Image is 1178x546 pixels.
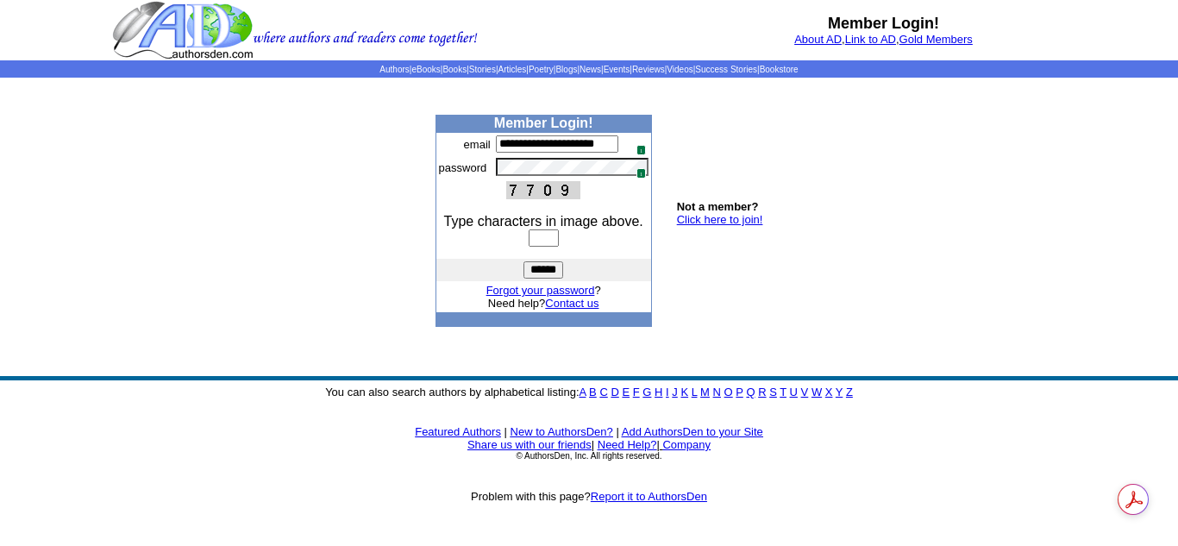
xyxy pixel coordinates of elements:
[444,214,643,229] font: Type characters in image above.
[780,386,786,399] a: T
[899,33,973,46] a: Gold Members
[790,386,798,399] a: U
[379,65,409,74] a: Authors
[662,438,711,451] a: Company
[794,33,973,46] font: , ,
[555,65,577,74] a: Blogs
[642,386,651,399] a: G
[467,438,592,451] a: Share us with our friends
[494,116,593,130] b: Member Login!
[516,451,661,461] font: © AuthorsDen, Inc. All rights reserved.
[656,438,711,451] font: |
[667,65,692,74] a: Videos
[379,65,798,74] span: | | | | | | | | | | | |
[836,386,843,399] a: Y
[636,145,646,155] span: 1
[736,386,743,399] a: P
[611,386,618,399] a: D
[845,33,896,46] a: Link to AD
[825,386,833,399] a: X
[498,65,527,74] a: Articles
[580,65,601,74] a: News
[580,386,586,399] a: A
[529,65,554,74] a: Poetry
[591,490,707,503] a: Report it to AuthorsDen
[630,138,643,152] img: npw-badge-icon.svg
[769,386,777,399] a: S
[672,386,678,399] a: J
[469,65,496,74] a: Stories
[504,425,507,438] font: |
[464,138,491,151] font: email
[801,386,809,399] a: V
[439,161,487,174] font: password
[794,33,842,46] a: About AD
[415,425,501,438] a: Featured Authors
[695,65,757,74] a: Success Stories
[633,386,640,399] a: F
[471,490,707,503] font: Problem with this page?
[655,386,662,399] a: H
[488,297,599,310] font: Need help?
[677,200,759,213] b: Not a member?
[758,386,766,399] a: R
[604,65,630,74] a: Events
[680,386,688,399] a: K
[325,386,853,399] font: You can also search authors by alphabetical listing:
[692,386,698,399] a: L
[622,425,763,438] a: Add AuthorsDen to your Site
[828,15,939,32] b: Member Login!
[592,438,594,451] font: |
[486,284,595,297] a: Forgot your password
[506,181,580,199] img: This Is CAPTCHA Image
[598,438,657,451] a: Need Help?
[700,386,710,399] a: M
[632,65,665,74] a: Reviews
[811,386,822,399] a: W
[599,386,607,399] a: C
[511,425,613,438] a: New to AuthorsDen?
[442,65,467,74] a: Books
[713,386,721,399] a: N
[622,386,630,399] a: E
[846,386,853,399] a: Z
[411,65,440,74] a: eBooks
[760,65,799,74] a: Bookstore
[724,386,733,399] a: O
[746,386,755,399] a: Q
[616,425,618,438] font: |
[636,168,646,179] span: 1
[666,386,669,399] a: I
[545,297,598,310] a: Contact us
[677,213,763,226] a: Click here to join!
[486,284,601,297] font: ?
[589,386,597,399] a: B
[630,161,643,175] img: npw-badge-icon.svg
